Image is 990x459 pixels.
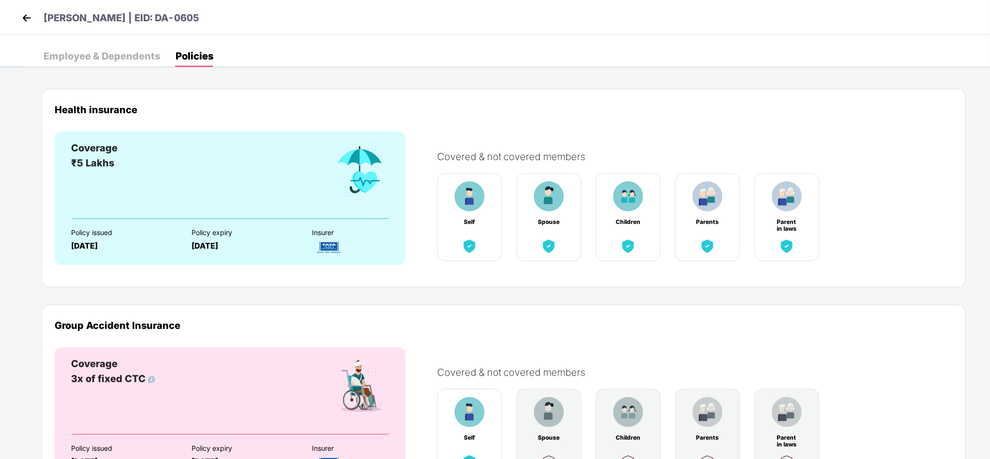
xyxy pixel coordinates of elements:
div: Policy issued [71,444,175,452]
img: benefitCardImg [772,181,802,211]
img: benefitCardImg [534,397,564,427]
div: Parent in laws [774,434,799,441]
span: ₹5 Lakhs [71,157,114,169]
div: Health insurance [55,104,953,115]
span: 3x of fixed CTC [71,373,155,385]
div: Coverage [71,141,118,156]
img: benefitCardImg [461,237,478,255]
div: Employee & Dependents [44,51,160,61]
div: Spouse [536,219,561,225]
img: benefitCardImg [613,397,643,427]
div: Covered & not covered members [437,151,962,163]
div: Covered & not covered members [437,367,962,378]
div: Parents [695,434,720,441]
p: [PERSON_NAME] | EID: DA-0605 [44,11,199,26]
div: Children [616,434,641,441]
div: Self [457,219,482,225]
div: Children [616,219,641,225]
div: Insurer [312,229,415,237]
img: benefitCardImg [455,397,485,427]
div: Coverage [71,356,155,371]
img: benefitCardImg [540,237,558,255]
img: benefitCardImg [332,141,389,199]
img: benefitCardImg [699,237,716,255]
div: Parents [695,219,720,225]
div: Group Accident Insurance [55,320,953,331]
div: Parent in laws [774,219,799,225]
img: benefitCardImg [534,181,564,211]
div: Insurer [312,444,415,452]
img: benefitCardImg [620,237,637,255]
img: benefitCardImg [455,181,485,211]
img: benefitCardImg [693,181,723,211]
div: Policy expiry [192,444,295,452]
div: Policy issued [71,229,175,237]
img: info [148,376,155,383]
img: InsurerLogo [312,239,346,256]
img: benefitCardImg [332,356,389,415]
div: Policy expiry [192,229,295,237]
img: benefitCardImg [613,181,643,211]
div: [DATE] [71,241,175,251]
img: benefitCardImg [772,397,802,427]
img: benefitCardImg [778,237,796,255]
div: Policies [176,51,213,61]
div: Self [457,434,482,441]
img: back [19,11,34,25]
img: benefitCardImg [693,397,723,427]
div: Spouse [536,434,561,441]
div: [DATE] [192,241,295,251]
